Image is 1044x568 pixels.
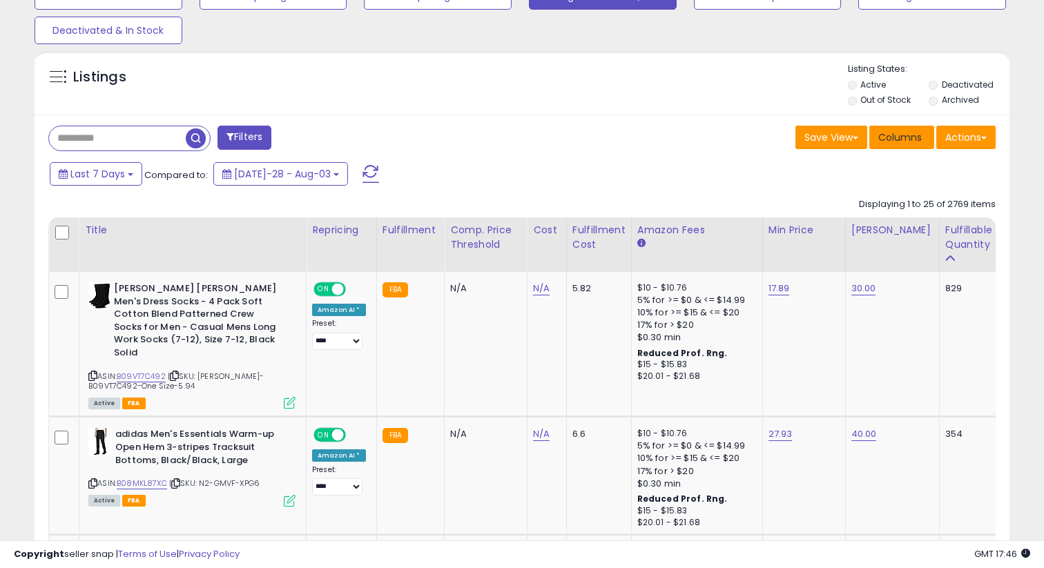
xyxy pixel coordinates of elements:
[637,493,728,505] b: Reduced Prof. Rng.
[88,495,120,507] span: All listings currently available for purchase on Amazon
[637,517,752,529] div: $20.01 - $21.68
[312,465,366,496] div: Preset:
[88,428,296,505] div: ASIN:
[974,547,1030,560] span: 2025-08-11 17:46 GMT
[117,371,166,382] a: B09VT7C492
[85,223,300,237] div: Title
[450,428,516,440] div: N/A
[383,428,408,443] small: FBA
[637,359,752,371] div: $15 - $15.83
[88,371,264,391] span: | SKU: [PERSON_NAME]-B09VT7C492-One Size-5.94
[122,495,146,507] span: FBA
[942,79,994,90] label: Deactivated
[533,282,550,295] a: N/A
[88,282,110,310] img: 31vSvFdEMYL._SL40_.jpg
[315,284,332,295] span: ON
[344,429,366,441] span: OFF
[14,548,240,561] div: seller snap | |
[169,478,260,489] span: | SKU: N2-GMVF-XPG6
[213,162,348,186] button: [DATE]-28 - Aug-03
[860,94,911,106] label: Out of Stock
[117,478,167,489] a: B08MKL87XC
[450,282,516,295] div: N/A
[144,168,208,182] span: Compared to:
[637,465,752,478] div: 17% for > $20
[637,452,752,464] div: 10% for >= $15 & <= $20
[73,68,126,87] h5: Listings
[851,282,876,295] a: 30.00
[118,547,177,560] a: Terms of Use
[383,282,408,297] small: FBA
[851,427,877,441] a: 40.00
[383,223,438,237] div: Fulfillment
[936,126,996,149] button: Actions
[637,505,752,517] div: $15 - $15.83
[637,440,752,452] div: 5% for >= $0 & <= $14.99
[315,429,332,441] span: ON
[851,223,934,237] div: [PERSON_NAME]
[179,547,240,560] a: Privacy Policy
[637,282,752,294] div: $10 - $10.76
[637,371,752,382] div: $20.01 - $21.68
[795,126,867,149] button: Save View
[637,331,752,344] div: $0.30 min
[942,94,979,106] label: Archived
[572,282,621,295] div: 5.82
[945,282,988,295] div: 829
[312,304,366,316] div: Amazon AI *
[869,126,934,149] button: Columns
[572,223,626,252] div: Fulfillment Cost
[533,427,550,441] a: N/A
[768,282,790,295] a: 17.89
[768,427,793,441] a: 27.93
[637,237,646,250] small: Amazon Fees.
[533,223,561,237] div: Cost
[115,428,283,470] b: adidas Men's Essentials Warm-up Open Hem 3-stripes Tracksuit Bottoms, Black/Black, Large
[122,398,146,409] span: FBA
[637,223,757,237] div: Amazon Fees
[878,130,922,144] span: Columns
[637,319,752,331] div: 17% for > $20
[312,223,371,237] div: Repricing
[860,79,886,90] label: Active
[70,167,125,181] span: Last 7 Days
[217,126,271,150] button: Filters
[637,347,728,359] b: Reduced Prof. Rng.
[14,547,64,560] strong: Copyright
[88,398,120,409] span: All listings currently available for purchase on Amazon
[88,428,112,456] img: 31jLevj4KbL._SL40_.jpg
[945,223,993,252] div: Fulfillable Quantity
[344,284,366,295] span: OFF
[848,63,1010,76] p: Listing States:
[859,198,996,211] div: Displaying 1 to 25 of 2769 items
[312,319,366,350] div: Preset:
[637,428,752,440] div: $10 - $10.76
[572,428,621,440] div: 6.6
[88,282,296,407] div: ASIN:
[637,478,752,490] div: $0.30 min
[450,223,521,252] div: Comp. Price Threshold
[35,17,182,44] button: Deactivated & In Stock
[637,306,752,319] div: 10% for >= $15 & <= $20
[50,162,142,186] button: Last 7 Days
[114,282,282,362] b: [PERSON_NAME] [PERSON_NAME] Men's Dress Socks - 4 Pack Soft Cotton Blend Patterned Crew Socks for...
[768,223,840,237] div: Min Price
[312,449,366,462] div: Amazon AI *
[945,428,988,440] div: 354
[637,294,752,306] div: 5% for >= $0 & <= $14.99
[234,167,331,181] span: [DATE]-28 - Aug-03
